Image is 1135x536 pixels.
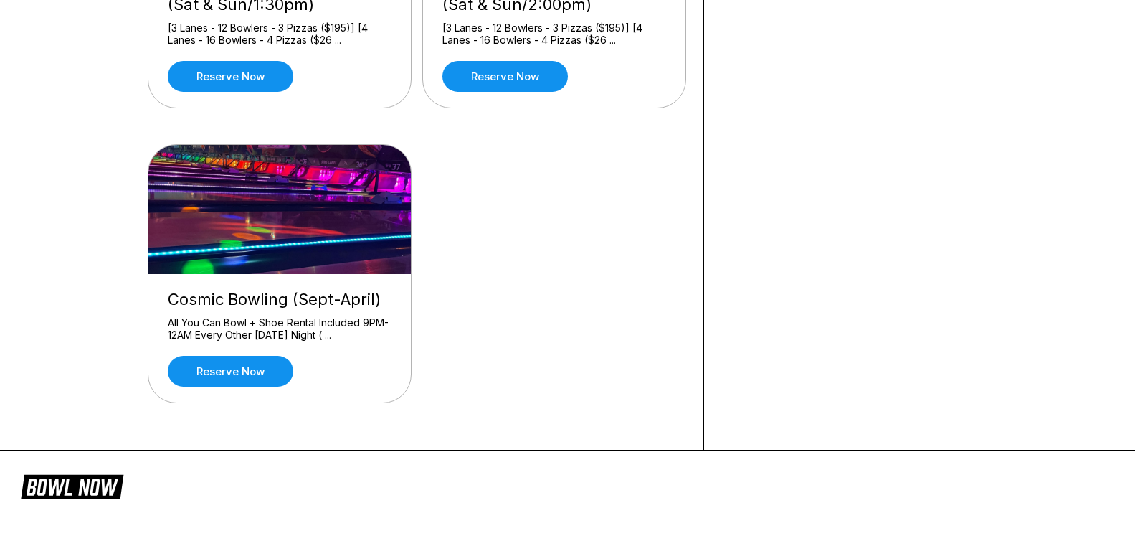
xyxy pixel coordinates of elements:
[168,61,293,92] a: Reserve now
[442,22,666,47] div: [3 Lanes - 12 Bowlers - 3 Pizzas ($195)] [4 Lanes - 16 Bowlers - 4 Pizzas ($26 ...
[168,356,293,387] a: Reserve now
[168,316,391,342] div: All You Can Bowl + Shoe Rental Included 9PM-12AM Every Other [DATE] Night ( ...
[168,22,391,47] div: [3 Lanes - 12 Bowlers - 3 Pizzas ($195)] [4 Lanes - 16 Bowlers - 4 Pizzas ($26 ...
[168,290,391,309] div: Cosmic Bowling (Sept-April)
[442,61,568,92] a: Reserve now
[148,145,412,274] img: Cosmic Bowling (Sept-April)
